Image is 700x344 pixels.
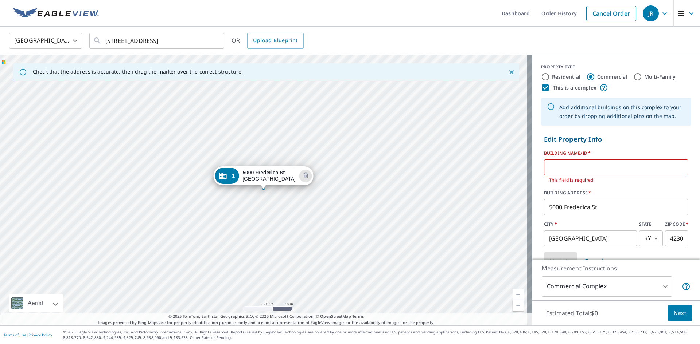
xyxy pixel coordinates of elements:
a: Terms [352,313,364,319]
a: Cancel Order [586,6,636,21]
div: Aerial [9,294,63,312]
label: CITY [544,221,637,228]
a: OpenStreetMap [320,313,351,319]
div: OR [232,33,304,49]
div: KY [639,230,663,246]
p: | [4,333,52,337]
button: Next [668,305,692,321]
button: Cancel [579,252,610,270]
div: [GEOGRAPHIC_DATA] [9,31,82,51]
span: Each building may require a separate measurement report; if so, your account will be billed per r... [682,282,691,291]
span: Next [674,309,686,318]
div: PROPERTY TYPE [541,64,691,70]
label: STATE [639,221,663,228]
strong: 5000 Frederica St [242,170,285,175]
span: Upload Blueprint [253,36,297,45]
label: ZIP CODE [665,221,688,228]
a: Current Level 17, Zoom Out [513,300,524,311]
a: Terms of Use [4,332,26,337]
p: Check that the address is accurate, then drag the marker over the correct structure. [33,68,243,75]
button: Delete building 1 [299,170,312,182]
div: Dropped pin, building 1, Commercial property, 5000 Frederica St Owensboro, KY 42301 [213,166,314,189]
p: Estimated Total: $0 [540,305,604,321]
p: Measurement Instructions [542,264,691,273]
div: Add additional buildings on this complex to your order by dropping additional pins on the map. [559,100,685,123]
a: Privacy Policy [28,332,52,337]
div: [GEOGRAPHIC_DATA] [242,170,296,182]
label: BUILDING ADDRESS [544,190,688,196]
p: Edit Property Info [544,134,688,144]
label: BUILDING NAME/ID [544,150,688,157]
label: This is a complex [553,84,596,91]
span: Cancel [584,256,604,266]
p: This field is required [549,177,683,184]
span: 1 [232,173,235,179]
p: © 2025 Eagle View Technologies, Inc. and Pictometry International Corp. All Rights Reserved. Repo... [63,329,696,340]
label: Commercial [597,73,627,80]
a: Current Level 17, Zoom In [513,289,524,300]
label: Residential [552,73,580,80]
div: Commercial Complex [542,276,672,297]
label: Multi-Family [644,73,676,80]
a: Upload Blueprint [247,33,303,49]
input: Search by address or latitude-longitude [105,31,209,51]
div: JR [643,5,659,21]
em: KY [644,235,651,242]
img: EV Logo [13,8,99,19]
span: © 2025 TomTom, Earthstar Geographics SIO, © 2025 Microsoft Corporation, © [168,313,364,320]
div: Aerial [26,294,45,312]
button: Close [507,67,516,77]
